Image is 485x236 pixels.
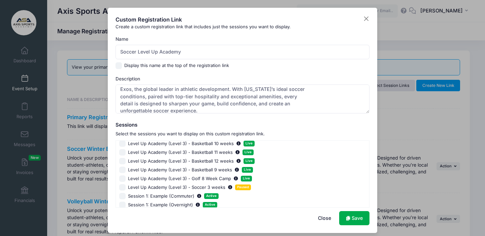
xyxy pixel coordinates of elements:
input: Level Up Academy (Level 3) - Basketball 12 weeksSep 28, 2025 - Apr 26, 2026Live [119,158,126,165]
span: Oct 15, 2025 - Oct 22, 2025 [197,194,202,198]
span: Live [242,167,253,173]
span: Select the sessions you want to display on this custom registration link. [116,131,370,140]
div: Create a custom registration link that includes just the sessions you want to display. [116,24,370,30]
span: Live [244,141,255,146]
label: Display this name at the top of the registration link [124,62,229,69]
span: Level Up Academy (Level 3) - Basketball 9 weeks [128,167,253,173]
input: Level Up Academy (Level 3) - Golf 8 Week CampSep 28, 2025 - Apr 26, 2026Live [119,175,126,182]
span: Active [203,202,217,208]
span: Sep 28, 2025 - Apr 26, 2026 [228,185,233,190]
span: Session 1: Example (Overnight) [128,202,217,208]
span: Level Up Academy (Level 3) - Basketball 12 weeks [128,158,255,165]
span: Live [241,176,252,181]
button: Close [363,15,370,22]
a: Save [339,211,369,226]
span: Level Up Academy (Level 3) - Basketball 11 weeks [128,149,254,156]
span: Sep 28, 2025 - Apr 26, 2026 [235,150,240,155]
label: Name [116,36,128,42]
span: Oct 15, 2025 - Oct 22, 2025 [195,203,201,207]
input: Level Up Academy (Level 3) - Basketball 10 weeksSep 28, 2025 - Apr 26, 2026Live [119,140,126,147]
input: Session 1: Example (Overnight)Oct 15, 2025 - Oct 22, 2025Active [119,202,126,208]
button: Close [311,211,338,226]
span: Session 1: Example (Commuter) [128,193,219,200]
input: Session 1: Example (Commuter)Oct 15, 2025 - Oct 22, 2025Active [119,193,126,200]
span: Level Up Academy (Level 3) - Basketball 10 weeks [128,140,255,147]
span: Level Up Academy (Level 3) - Soccer 3 weeks [128,184,251,191]
label: Description [116,75,140,82]
span: Level Up Academy (Level 3) - Golf 8 Week Camp [128,175,252,182]
h5: Sessions [116,117,370,128]
h4: Custom Registration Link [116,15,182,24]
span: Sep 28, 2025 - Apr 26, 2026 [234,168,240,172]
input: Level Up Academy (Level 3) - Soccer 3 weeksSep 28, 2025 - Apr 26, 2026Paused [119,184,126,191]
span: Paused [235,184,251,190]
span: Live [243,149,254,155]
span: Live [244,158,255,164]
input: Level Up Academy (Level 3) - Basketball 11 weeksSep 28, 2025 - Apr 26, 2026Live [119,149,126,156]
span: Sep 28, 2025 - Apr 26, 2026 [233,176,239,181]
span: Sep 28, 2025 - Apr 26, 2026 [236,141,241,146]
span: Active [204,193,219,199]
input: Level Up Academy (Level 3) - Basketball 9 weeksSep 28, 2025 - Apr 26, 2026Live [119,167,126,173]
span: Sep 28, 2025 - Apr 26, 2026 [236,159,241,163]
